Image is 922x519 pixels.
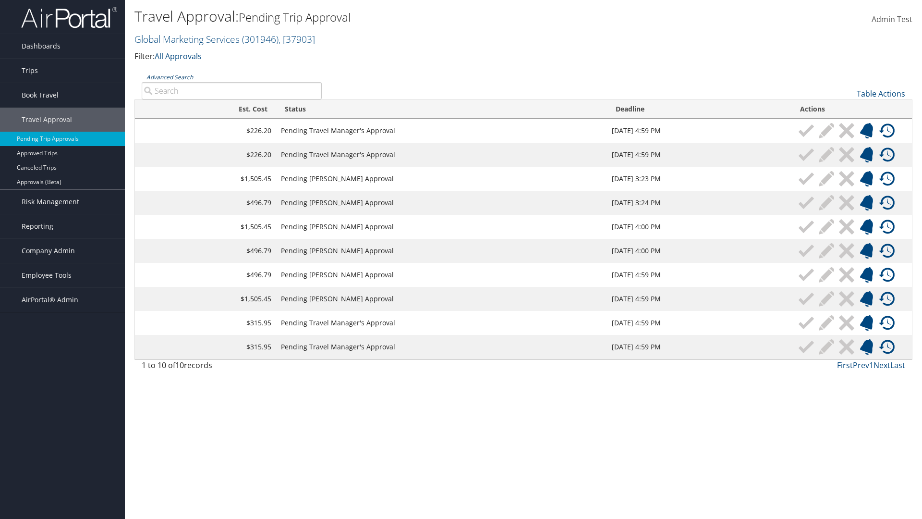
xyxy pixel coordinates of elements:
[607,100,791,119] th: Deadline: activate to sort column descending
[796,219,816,235] a: Approve
[796,171,816,186] a: Approve
[837,339,857,355] a: Cancel
[837,267,857,283] a: Cancel
[799,267,814,283] img: ta-approve-inactive.png
[879,243,895,259] img: ta-history.png
[796,243,816,259] a: Approve
[607,119,791,143] td: [DATE] 4:59 PM
[819,147,834,162] img: ta-modify-inactive.png
[877,243,897,259] a: View History
[165,215,276,239] td: $1,505.45
[837,219,857,235] a: Cancel
[239,9,351,25] small: Pending Trip Approval
[816,219,837,235] a: Modify
[22,239,75,263] span: Company Admin
[165,119,276,143] td: $226.20
[816,243,837,259] a: Modify
[799,291,814,307] img: ta-approve-inactive.png
[607,191,791,215] td: [DATE] 3:24 PM
[276,287,607,311] td: Pending [PERSON_NAME] Approval
[816,315,837,331] a: Modify
[859,219,874,235] img: ta-remind.png
[837,291,857,307] a: Cancel
[859,339,874,355] img: ta-remind.png
[22,34,61,58] span: Dashboards
[799,243,814,259] img: ta-approve-inactive.png
[839,147,854,162] img: ta-cancel-inactive.png
[607,167,791,191] td: [DATE] 3:23 PM
[276,239,607,263] td: Pending [PERSON_NAME] Approval
[165,311,276,335] td: $315.95
[859,315,874,331] img: ta-remind.png
[879,147,895,162] img: ta-history.png
[879,171,895,186] img: ta-history.png
[796,267,816,283] a: Approve
[819,291,834,307] img: ta-modify-inactive.png
[837,195,857,210] a: Cancel
[799,315,814,331] img: ta-approve-inactive.png
[165,143,276,167] td: $226.20
[837,360,853,371] a: First
[276,335,607,359] td: Pending Travel Manager's Approval
[165,191,276,215] td: $496.79
[839,195,854,210] img: ta-cancel-inactive.png
[819,171,834,186] img: ta-modify-inactive.png
[22,214,53,238] span: Reporting
[819,123,834,138] img: ta-modify-inactive.png
[877,219,897,235] a: View History
[22,59,38,83] span: Trips
[873,360,890,371] a: Next
[816,123,837,138] a: Modify
[879,339,895,355] img: ta-history.png
[879,315,895,331] img: ta-history.png
[859,243,874,259] img: ta-remind.png
[839,291,854,307] img: ta-cancel-inactive.png
[799,339,814,355] img: ta-approve-inactive.png
[872,14,912,25] span: Admin Test
[134,33,315,46] a: Global Marketing Services
[857,195,877,210] a: Remind
[877,339,897,355] a: View History
[819,243,834,259] img: ta-modify-inactive.png
[837,123,857,138] a: Cancel
[796,123,816,138] a: Approve
[607,143,791,167] td: [DATE] 4:59 PM
[839,267,854,283] img: ta-cancel-inactive.png
[857,291,877,307] a: Remind
[857,147,877,162] a: Remind
[22,190,79,214] span: Risk Management
[890,360,905,371] a: Last
[22,108,72,132] span: Travel Approval
[857,267,877,283] a: Remind
[819,219,834,235] img: ta-modify-inactive.png
[859,267,874,283] img: ta-remind.png
[165,287,276,311] td: $1,505.45
[165,239,276,263] td: $496.79
[799,171,814,186] img: ta-approve-inactive.png
[877,267,897,283] a: View History
[796,315,816,331] a: Approve
[276,311,607,335] td: Pending Travel Manager's Approval
[857,88,905,99] a: Table Actions
[819,195,834,210] img: ta-modify-inactive.png
[816,171,837,186] a: Modify
[796,195,816,210] a: Approve
[607,239,791,263] td: [DATE] 4:00 PM
[796,147,816,162] a: Approve
[276,191,607,215] td: Pending [PERSON_NAME] Approval
[276,167,607,191] td: Pending [PERSON_NAME] Approval
[837,171,857,186] a: Cancel
[839,243,854,259] img: ta-cancel-inactive.png
[879,291,895,307] img: ta-history.png
[879,267,895,283] img: ta-history.png
[869,360,873,371] a: 1
[859,171,874,186] img: ta-remind.png
[837,243,857,259] a: Cancel
[816,147,837,162] a: Modify
[837,147,857,162] a: Cancel
[837,315,857,331] a: Cancel
[21,6,117,29] img: airportal-logo.png
[165,335,276,359] td: $315.95
[791,100,912,119] th: Actions
[607,215,791,239] td: [DATE] 4:00 PM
